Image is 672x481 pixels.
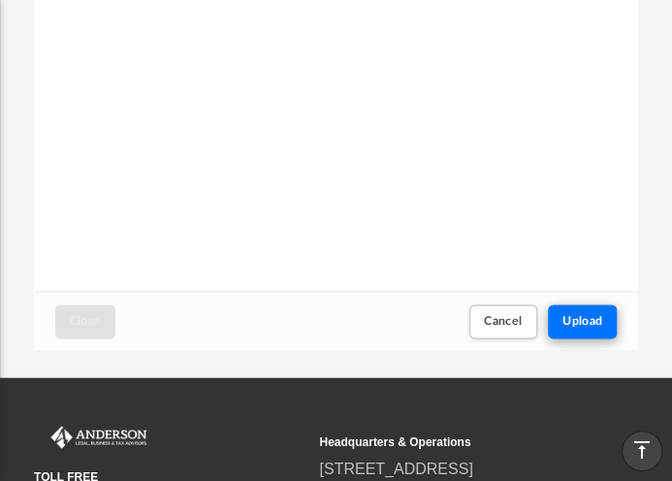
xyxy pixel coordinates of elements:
[548,305,618,338] button: Upload
[34,426,150,448] img: Anderson Advisors Platinum Portal
[70,315,101,327] span: Close
[469,305,537,338] button: Cancel
[55,305,115,338] button: Close
[484,315,523,327] span: Cancel
[319,433,591,451] small: Headquarters & Operations
[562,315,603,327] span: Upload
